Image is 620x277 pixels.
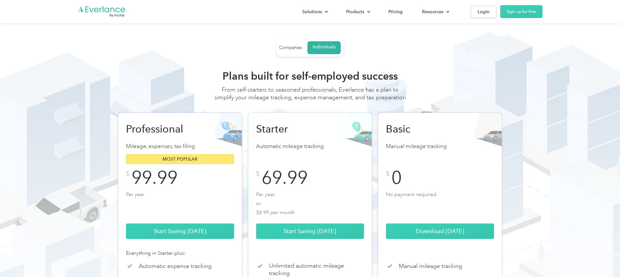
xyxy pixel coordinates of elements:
div: 69.99 [262,171,308,185]
p: No payment required [386,190,494,216]
div: Individuals [313,44,336,50]
a: Start Saving [DATE] [126,223,234,239]
a: Pricing [382,6,409,17]
div: Login [478,8,490,16]
div: Products [346,8,364,16]
div: Solutions [302,8,322,16]
a: Start Saving [DATE] [256,223,364,239]
a: Login [471,6,496,18]
div: 0 [391,171,402,185]
div: Companies [279,45,302,51]
h2: Plans built for self-employed success [213,70,407,83]
h2: Professional [126,123,194,135]
div: $ [256,171,260,177]
a: Go to homepage [77,5,126,18]
p: Automatic expense tracking [139,262,212,270]
p: Manual mileage tracking [386,142,494,151]
h2: Starter [256,123,324,135]
div: From self-starters to seasoned professionals, Everlance has a plan to simplify your mileage track... [213,86,407,108]
a: Download [DATE] [386,223,494,239]
div: 99.99 [131,171,178,185]
p: Automatic mileage tracking [256,142,364,151]
div: Everything in Starter plus: [126,249,234,257]
p: Per year or $8.99 per month [256,190,364,216]
p: Mileage, expenses, tax filing [126,142,234,151]
a: Sign up for free [500,5,542,18]
div: Resources [422,8,443,16]
p: Per year [126,190,234,216]
div: Pricing [388,8,403,16]
p: Unlimited automatic mileage tracking [269,262,364,277]
p: Manual mileage tracking [399,262,462,270]
h2: Basic [386,123,454,135]
div: $ [126,171,129,177]
div: $ [386,171,389,177]
div: Most popular [126,154,234,164]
